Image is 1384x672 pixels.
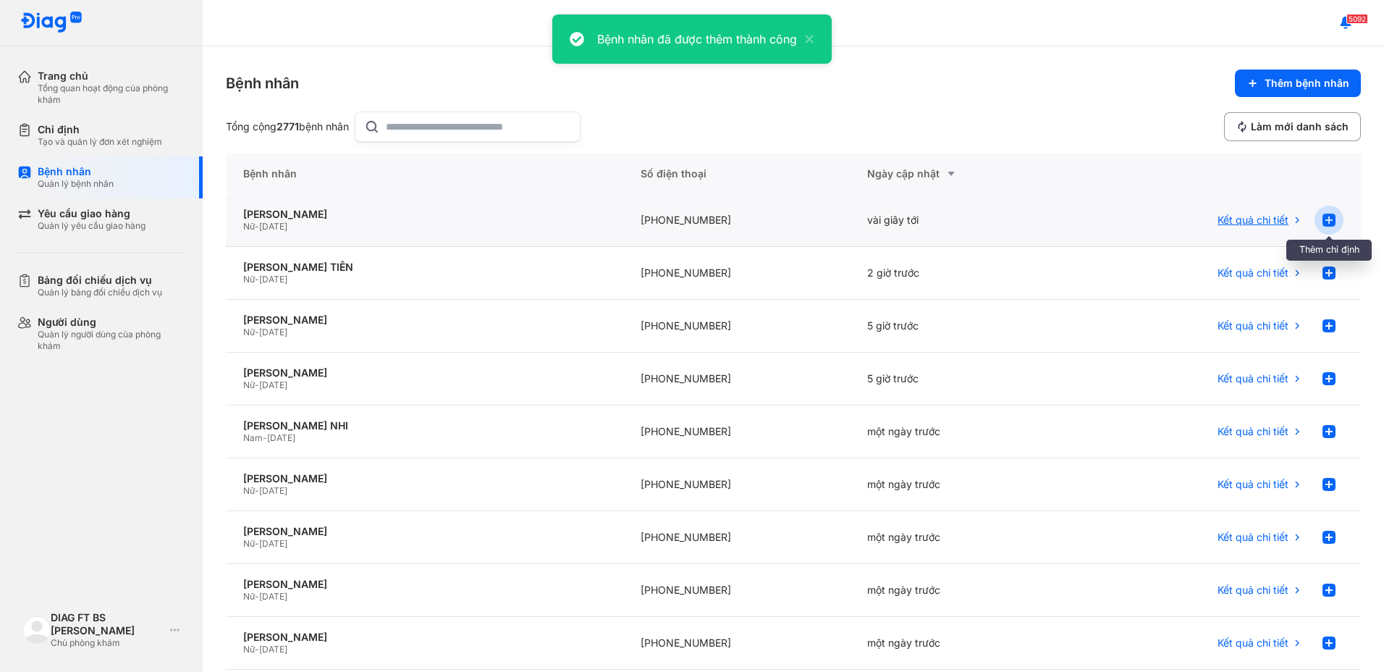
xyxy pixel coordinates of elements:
[850,406,1077,458] div: một ngày trước
[277,120,299,133] span: 2771
[1218,266,1288,280] span: Kết quả chi tiết
[1218,214,1288,227] span: Kết quả chi tiết
[226,120,349,133] div: Tổng cộng bệnh nhân
[243,538,255,549] span: Nữ
[267,432,295,443] span: [DATE]
[1235,70,1361,97] button: Thêm bệnh nhân
[259,591,287,602] span: [DATE]
[1224,112,1361,141] button: Làm mới danh sách
[850,300,1077,353] div: 5 giờ trước
[850,194,1077,247] div: vài giây tới
[1218,637,1288,650] span: Kết quả chi tiết
[243,485,255,496] span: Nữ
[243,591,255,602] span: Nữ
[797,30,814,48] button: close
[51,637,164,649] div: Chủ phòng khám
[623,406,851,458] div: [PHONE_NUMBER]
[38,316,185,329] div: Người dùng
[20,12,83,34] img: logo
[243,472,606,485] div: [PERSON_NAME]
[243,578,606,591] div: [PERSON_NAME]
[243,261,606,274] div: [PERSON_NAME] TIỀN
[38,83,185,106] div: Tổng quan hoạt động của phòng khám
[850,353,1077,406] div: 5 giờ trước
[259,644,287,655] span: [DATE]
[226,154,623,194] div: Bệnh nhân
[255,274,259,285] span: -
[243,366,606,379] div: [PERSON_NAME]
[243,274,255,285] span: Nữ
[255,485,259,496] span: -
[850,617,1077,670] div: một ngày trước
[226,73,299,93] div: Bệnh nhân
[850,511,1077,564] div: một ngày trước
[255,379,259,390] span: -
[38,136,162,148] div: Tạo và quản lý đơn xét nghiệm
[243,419,606,432] div: [PERSON_NAME] NHI
[850,458,1077,511] div: một ngày trước
[259,327,287,337] span: [DATE]
[255,644,259,655] span: -
[38,207,145,220] div: Yêu cầu giao hàng
[255,538,259,549] span: -
[243,327,255,337] span: Nữ
[1218,372,1288,385] span: Kết quả chi tiết
[623,458,851,511] div: [PHONE_NUMBER]
[38,165,114,178] div: Bệnh nhân
[243,525,606,538] div: [PERSON_NAME]
[23,616,51,644] img: logo
[623,511,851,564] div: [PHONE_NUMBER]
[38,329,185,352] div: Quản lý người dùng của phòng khám
[623,353,851,406] div: [PHONE_NUMBER]
[259,379,287,390] span: [DATE]
[255,327,259,337] span: -
[38,70,185,83] div: Trang chủ
[243,432,263,443] span: Nam
[259,274,287,285] span: [DATE]
[38,178,114,190] div: Quản lý bệnh nhân
[623,154,851,194] div: Số điện thoại
[1218,478,1288,491] span: Kết quả chi tiết
[1251,120,1349,133] span: Làm mới danh sách
[1265,77,1349,90] span: Thêm bệnh nhân
[243,379,255,390] span: Nữ
[243,314,606,327] div: [PERSON_NAME]
[263,432,267,443] span: -
[255,591,259,602] span: -
[623,300,851,353] div: [PHONE_NUMBER]
[243,631,606,644] div: [PERSON_NAME]
[597,30,797,48] div: Bệnh nhân đã được thêm thành công
[623,194,851,247] div: [PHONE_NUMBER]
[623,247,851,300] div: [PHONE_NUMBER]
[623,564,851,617] div: [PHONE_NUMBER]
[850,564,1077,617] div: một ngày trước
[243,208,606,221] div: [PERSON_NAME]
[259,485,287,496] span: [DATE]
[1218,531,1288,544] span: Kết quả chi tiết
[38,287,162,298] div: Quản lý bảng đối chiếu dịch vụ
[1218,584,1288,597] span: Kết quả chi tiết
[259,221,287,232] span: [DATE]
[259,538,287,549] span: [DATE]
[38,123,162,136] div: Chỉ định
[1346,14,1368,24] span: 5092
[867,165,1060,182] div: Ngày cập nhật
[51,611,164,637] div: DIAG FT BS [PERSON_NAME]
[623,617,851,670] div: [PHONE_NUMBER]
[38,274,162,287] div: Bảng đối chiếu dịch vụ
[1218,425,1288,438] span: Kết quả chi tiết
[38,220,145,232] div: Quản lý yêu cầu giao hàng
[850,247,1077,300] div: 2 giờ trước
[243,221,255,232] span: Nữ
[1218,319,1288,332] span: Kết quả chi tiết
[255,221,259,232] span: -
[243,644,255,655] span: Nữ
